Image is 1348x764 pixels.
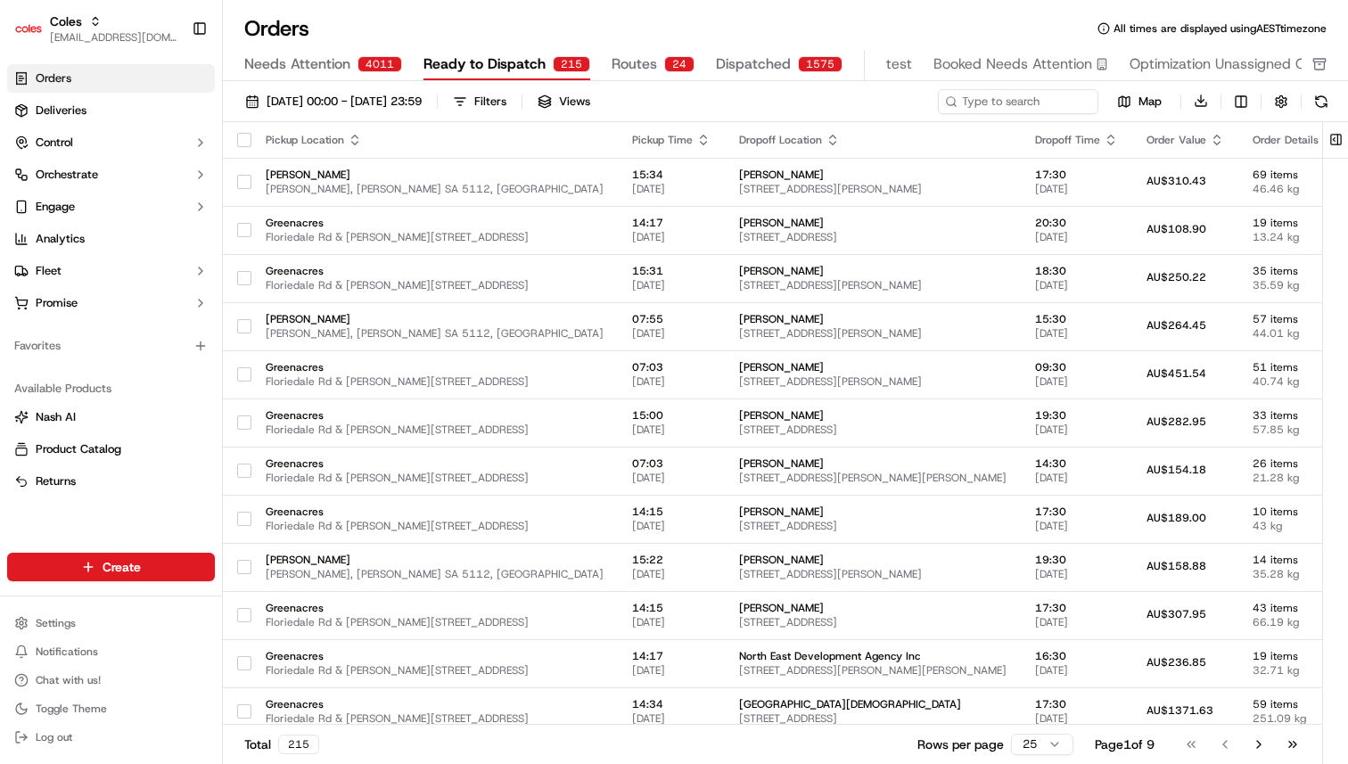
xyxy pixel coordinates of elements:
[36,409,76,425] span: Nash AI
[7,725,215,750] button: Log out
[716,53,791,75] span: Dispatched
[739,264,1007,278] span: [PERSON_NAME]
[266,360,604,374] span: Greenacres
[1253,216,1342,230] span: 19 items
[36,645,98,659] span: Notifications
[632,553,711,567] span: 15:22
[7,289,215,317] button: Promise
[14,409,208,425] a: Nash AI
[18,170,50,202] img: 1736555255976-a54dd68f-1ca7-489b-9aae-adbdc363a1c4
[1253,471,1342,485] span: 21.28 kg
[36,441,121,457] span: Product Catalog
[36,277,50,292] img: 1736555255976-a54dd68f-1ca7-489b-9aae-adbdc363a1c4
[1035,264,1118,278] span: 18:30
[1147,511,1206,525] span: AU$189.00
[1035,168,1118,182] span: 17:30
[1253,456,1342,471] span: 26 items
[7,257,215,285] button: Fleet
[266,423,604,437] span: Floriedale Rd & [PERSON_NAME][STREET_ADDRESS]
[445,89,514,114] button: Filters
[148,324,154,339] span: •
[739,567,1007,581] span: [STREET_ADDRESS][PERSON_NAME]
[266,567,604,581] span: [PERSON_NAME], [PERSON_NAME] SA 5112, [GEOGRAPHIC_DATA]
[1253,230,1342,244] span: 13.24 kg
[1147,463,1206,477] span: AU$154.18
[266,312,604,326] span: [PERSON_NAME]
[739,312,1007,326] span: [PERSON_NAME]
[1253,278,1342,292] span: 35.59 kg
[7,332,215,360] div: Favorites
[1309,89,1334,114] button: Refresh
[739,711,1007,726] span: [STREET_ADDRESS]
[1035,374,1118,389] span: [DATE]
[632,601,711,615] span: 14:15
[632,312,711,326] span: 07:55
[632,182,711,196] span: [DATE]
[632,216,711,230] span: 14:17
[1035,360,1118,374] span: 09:30
[158,324,194,339] span: [DATE]
[1253,649,1342,663] span: 19 items
[266,663,604,678] span: Floriedale Rd & [PERSON_NAME][STREET_ADDRESS]
[7,639,215,664] button: Notifications
[1147,222,1206,236] span: AU$108.90
[1253,567,1342,581] span: 35.28 kg
[103,558,141,576] span: Create
[739,553,1007,567] span: [PERSON_NAME]
[632,423,711,437] span: [DATE]
[266,133,604,147] div: Pickup Location
[938,89,1098,114] input: Type to search
[36,295,78,311] span: Promise
[36,135,73,151] span: Control
[632,471,711,485] span: [DATE]
[739,216,1007,230] span: [PERSON_NAME]
[7,403,215,431] button: Nash AI
[1035,615,1118,629] span: [DATE]
[632,168,711,182] span: 15:34
[36,263,62,279] span: Fleet
[739,230,1007,244] span: [STREET_ADDRESS]
[168,398,286,416] span: API Documentation
[739,697,1007,711] span: [GEOGRAPHIC_DATA][DEMOGRAPHIC_DATA]
[1147,559,1206,573] span: AU$158.88
[739,182,1007,196] span: [STREET_ADDRESS][PERSON_NAME]
[244,735,319,754] div: Total
[739,519,1007,533] span: [STREET_ADDRESS]
[267,94,422,110] span: [DATE] 00:00 - [DATE] 23:59
[632,456,711,471] span: 07:03
[739,601,1007,615] span: [PERSON_NAME]
[739,133,1007,147] div: Dropoff Location
[739,408,1007,423] span: [PERSON_NAME]
[1035,456,1118,471] span: 14:30
[278,735,319,754] div: 215
[14,14,43,43] img: Coles
[632,519,711,533] span: [DATE]
[14,441,208,457] a: Product Catalog
[7,374,215,403] div: Available Products
[36,673,101,687] span: Chat with us!
[46,115,321,134] input: Got a question? Start typing here...
[55,276,144,291] span: [PERSON_NAME]
[303,176,325,197] button: Start new chat
[266,519,604,533] span: Floriedale Rd & [PERSON_NAME][STREET_ADDRESS]
[244,53,350,75] span: Needs Attention
[474,94,506,110] div: Filters
[739,456,1007,471] span: [PERSON_NAME]
[50,12,82,30] button: Coles
[266,278,604,292] span: Floriedale Rd & [PERSON_NAME][STREET_ADDRESS]
[266,264,604,278] span: Greenacres
[632,663,711,678] span: [DATE]
[7,128,215,157] button: Control
[1035,505,1118,519] span: 17:30
[1147,133,1224,147] div: Order Value
[7,160,215,189] button: Orchestrate
[1253,182,1342,196] span: 46.46 kg
[266,505,604,519] span: Greenacres
[36,103,86,119] span: Deliveries
[358,56,402,72] div: 4011
[1147,415,1206,429] span: AU$282.95
[632,505,711,519] span: 14:15
[7,225,215,253] a: Analytics
[1035,601,1118,615] span: 17:30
